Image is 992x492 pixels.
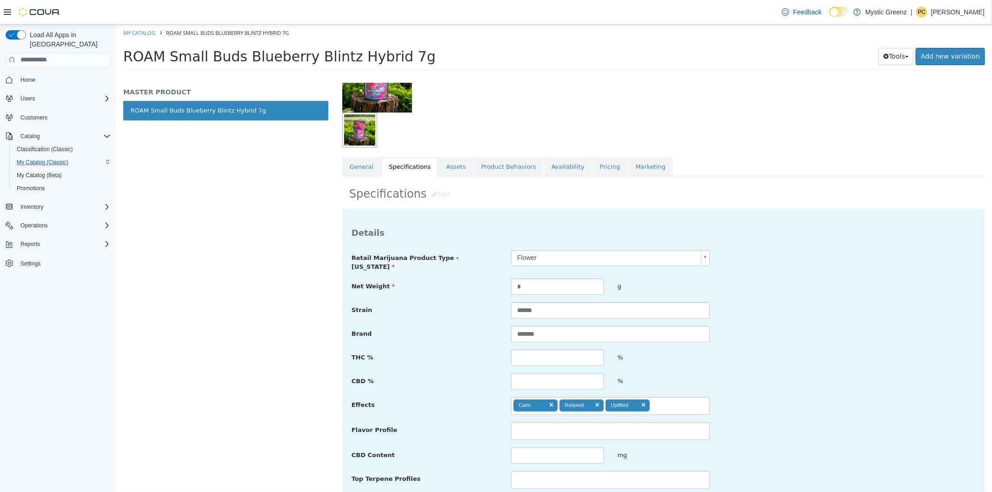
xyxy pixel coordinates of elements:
span: Classification (Classic) [17,146,73,153]
span: ROAM Small Buds Blueberry Blintz Hybrid 7g [50,5,173,12]
div: % [494,349,601,365]
button: Catalog [2,130,114,143]
span: PC [918,7,926,18]
a: Pricing [476,133,511,152]
button: Users [17,93,39,104]
button: Inventory [17,201,47,213]
span: Feedback [793,7,821,17]
button: Home [2,73,114,86]
a: General [226,133,265,152]
span: Settings [20,260,40,267]
span: Settings [17,257,111,269]
button: Promotions [9,182,114,195]
p: [PERSON_NAME] [931,7,985,18]
a: Assets [322,133,357,152]
span: Home [20,76,35,84]
input: Dark Mode [829,7,849,17]
span: Net Weight [235,258,279,265]
span: CBD % [235,353,258,360]
span: Classification (Classic) [13,144,111,155]
button: Operations [2,219,114,232]
span: My Catalog (Beta) [13,170,111,181]
button: Inventory [2,200,114,213]
a: Feedback [778,3,825,21]
a: Home [17,74,39,86]
div: % [494,325,601,341]
a: ROAM Small Buds Blueberry Blintz Hybrid 7g [7,76,212,96]
div: mg [494,423,601,439]
span: My Catalog (Classic) [17,159,68,166]
a: Product Behaviors [358,133,427,152]
h3: Details [235,203,859,213]
p: Mystic Greenz [866,7,907,18]
span: CBD Content [235,427,279,434]
nav: Complex example [6,69,111,294]
span: Brand [235,306,256,312]
span: Catalog [20,133,40,140]
button: Reports [2,238,114,251]
button: My Catalog (Beta) [9,169,114,182]
span: Retail Marijuana Product Type - [US_STATE] [235,230,343,246]
span: Reports [20,240,40,248]
a: Promotions [13,183,49,194]
a: Classification (Classic) [13,144,77,155]
button: Classification (Classic) [9,143,114,156]
span: Users [17,93,111,104]
span: Flavor Profile [235,402,281,409]
a: My Catalog (Classic) [13,157,72,168]
button: My Catalog (Classic) [9,156,114,169]
h2: Specifications [233,161,862,179]
a: Settings [17,258,44,269]
button: Operations [17,220,52,231]
span: Promotions [17,185,45,192]
a: Add new variation [799,23,869,40]
button: Edit [310,161,339,179]
span: My Catalog (Beta) [17,172,62,179]
a: Marketing [512,133,557,152]
button: Tools [762,23,798,40]
a: Specifications [265,133,322,152]
a: Customers [17,112,51,123]
span: Load All Apps in [GEOGRAPHIC_DATA] [26,30,111,49]
span: Home [17,74,111,86]
span: Operations [17,220,111,231]
span: Users [20,95,35,102]
span: Catalog [17,131,111,142]
h5: MASTER PRODUCT [7,63,212,72]
div: g [494,254,601,270]
div: Relaxed [448,378,467,384]
div: Calm [402,378,414,384]
span: Operations [20,222,48,229]
div: Uplifted [494,378,512,384]
span: Inventory [17,201,111,213]
a: My Catalog [7,5,39,12]
div: Phillip Coleman [916,7,927,18]
span: ROAM Small Buds Blueberry Blintz Hybrid 7g [7,24,320,40]
button: Reports [17,239,44,250]
span: Top Terpene Profiles [235,451,305,458]
span: Strain [235,282,256,289]
a: Flower [395,226,593,241]
span: My Catalog (Classic) [13,157,111,168]
p: | [911,7,912,18]
img: Cova [19,7,60,17]
button: Catalog [17,131,43,142]
span: Promotions [13,183,111,194]
span: THC % [235,329,257,336]
span: Customers [20,114,47,121]
span: Effects [235,377,259,384]
a: Availability [428,133,476,152]
button: Users [2,92,114,105]
span: Flower [395,226,581,241]
span: Customers [17,112,111,123]
span: Reports [17,239,111,250]
button: Customers [2,111,114,124]
a: My Catalog (Beta) [13,170,66,181]
button: Settings [2,256,114,270]
span: Inventory [20,203,43,211]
